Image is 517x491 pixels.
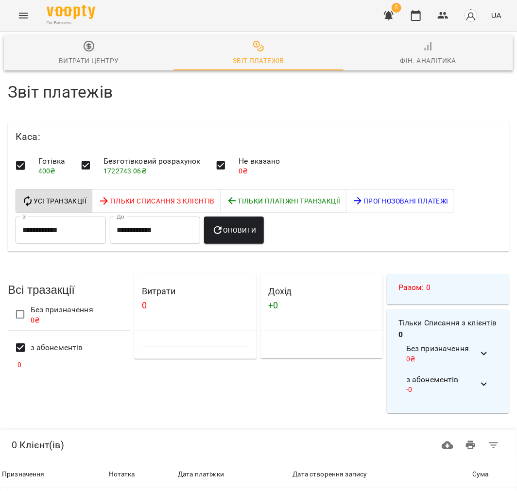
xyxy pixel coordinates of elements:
div: Sort [293,469,367,480]
button: Завантажити CSV [436,434,459,457]
span: Тільки Списання з клієнтів [98,195,215,207]
button: Фільтр [482,434,505,457]
span: з абонементів [406,374,478,386]
span: Усі Транзакції [22,195,86,207]
span: - 0 [16,361,21,369]
button: Усі Транзакції [16,189,92,213]
span: Призначення [2,469,105,480]
span: Нотатка [109,469,174,480]
span: Без призначення [406,343,478,355]
span: Сума [472,469,515,480]
div: Sort [178,469,224,480]
div: Нотатка [109,469,135,480]
div: Sort [2,469,45,480]
div: Sort [109,469,135,480]
h6: 0 Клієнт(ів) [12,438,250,453]
img: Voopty Logo [47,5,95,19]
h4: Дохід [268,287,375,296]
h4: Тільки Списання з клієнтів [398,317,498,340]
h6: Каса : [16,129,501,144]
span: 0 ₴ [31,316,40,324]
span: Оновити [212,224,256,236]
span: For Business [47,20,95,26]
span: 1722743.06 ₴ [103,167,147,175]
span: Тільки платіжні Транзакції [226,195,341,207]
span: UA [491,10,501,20]
b: 0 [398,330,403,339]
span: Безготівковий розрахунок [103,155,201,167]
div: Дата створення запису [293,469,367,480]
div: Призначення [2,469,45,480]
button: Тільки платіжні Транзакції [220,189,346,213]
button: Оновити [204,217,264,244]
button: Тільки Списання з клієнтів [92,189,221,213]
span: 400 ₴ [38,167,56,175]
div: Звіт платежів [233,55,284,67]
span: Не вказано [239,155,280,167]
div: Витрати центру [59,55,119,67]
span: Готівка [38,155,66,167]
div: Дата платіжки [178,469,224,480]
span: Дата створення запису [293,469,468,480]
h4: Разом : 0 [398,282,498,293]
button: UA [487,6,505,24]
span: 0 ₴ [406,355,415,363]
button: Menu [12,4,35,27]
h3: Всі тразакції [8,284,130,296]
span: Дата платіжки [178,469,289,480]
span: з абонементів [31,342,83,354]
h4: 0 [142,301,249,310]
h4: + 0 [268,301,375,310]
div: Фін. Аналітика [400,55,457,67]
span: Без призначення [31,304,93,316]
div: Сума [472,469,489,480]
span: 5 [392,3,401,13]
h4: Звіт платежів [8,82,509,102]
button: Друк [459,434,483,457]
div: Sort [472,469,489,480]
span: - 0 [406,386,412,393]
img: avatar_s.png [464,9,478,22]
span: Прогнозовані платежі [352,195,448,207]
h4: Витрати [142,287,249,296]
span: 0 ₴ [239,167,248,175]
button: Прогнозовані платежі [346,189,454,213]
